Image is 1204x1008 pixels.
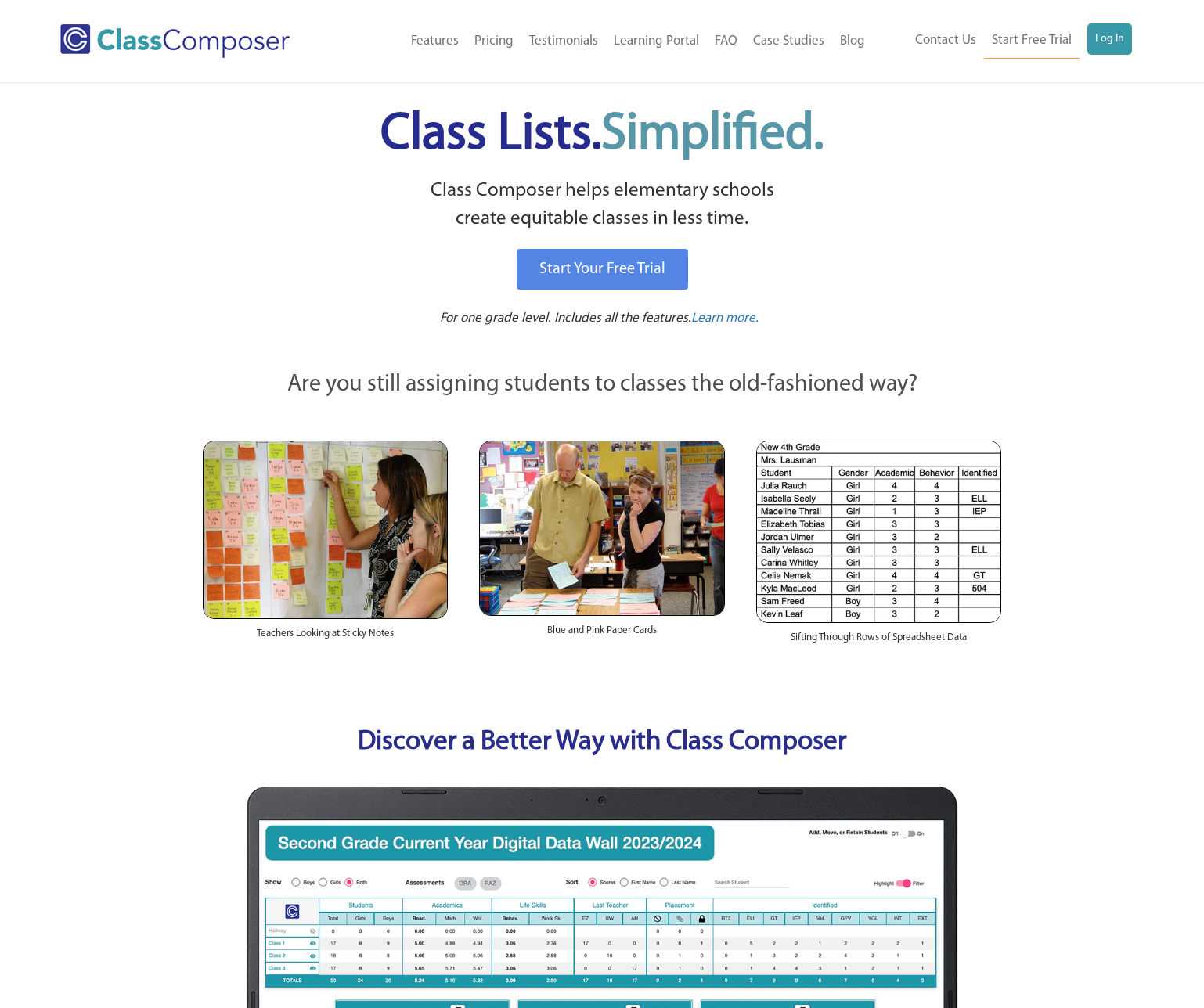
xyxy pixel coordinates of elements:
a: Start Your Free Trial [517,249,688,290]
a: Pricing [467,24,521,59]
img: Class Composer [60,24,290,58]
p: Are you still assigning students to classes the old-fashioned way? [203,368,1001,402]
span: Learn more. [691,311,759,325]
span: Start Your Free Trial [539,261,665,277]
a: Learning Portal [606,24,707,59]
a: FAQ [707,24,745,59]
a: Learn more. [691,309,759,329]
a: Testimonials [521,24,606,59]
nav: Header Menu [873,23,1132,59]
div: Blue and Pink Paper Cards [479,616,724,653]
p: Class Composer helps elementary schools create equitable classes in less time. [200,177,1004,234]
a: Contact Us [907,23,984,58]
nav: Header Menu [343,24,873,59]
p: Discover a Better Way with Class Composer [187,723,1017,763]
a: Features [403,24,467,59]
span: Simplified. [601,110,824,160]
span: Class Lists. [380,110,824,160]
span: For one grade level. Includes all the features. [440,311,691,325]
div: Teachers Looking at Sticky Notes [203,619,448,657]
img: Spreadsheets [756,441,1001,623]
a: Blog [832,24,873,59]
img: Teachers Looking at Sticky Notes [203,441,448,619]
a: Case Studies [745,24,832,59]
div: Sifting Through Rows of Spreadsheet Data [756,623,1001,661]
a: Start Free Trial [984,23,1080,59]
img: Blue and Pink Paper Cards [479,441,724,615]
a: Log In [1087,23,1132,55]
